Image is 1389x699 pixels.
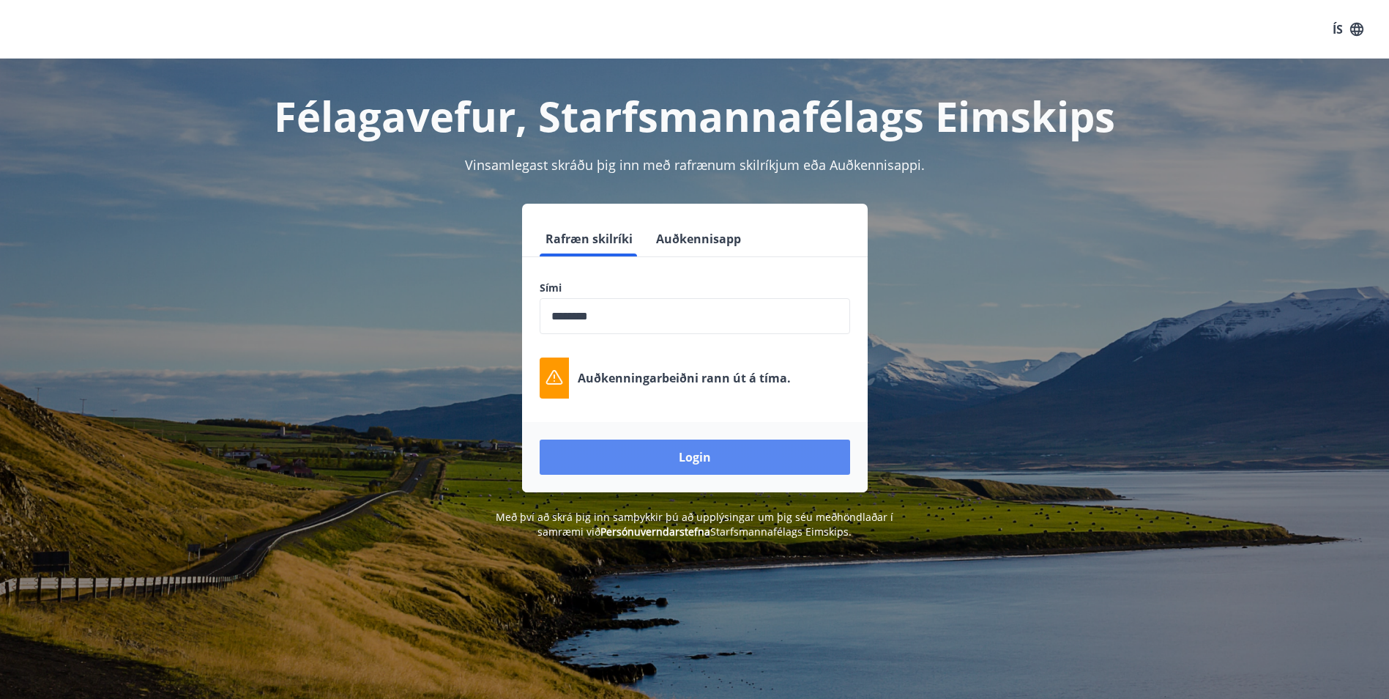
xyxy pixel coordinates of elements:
[540,440,850,475] button: Login
[465,156,925,174] span: Vinsamlegast skráðu þig inn með rafrænum skilríkjum eða Auðkennisappi.
[540,281,850,295] label: Sími
[496,510,893,539] span: Með því að skrá þig inn samþykkir þú að upplýsingar um þig séu meðhöndlaðar í samræmi við Starfsm...
[185,88,1204,144] h1: Félagavefur, Starfsmannafélags Eimskips
[540,221,638,256] button: Rafræn skilríki
[578,370,791,386] p: Auðkenningarbeiðni rann út á tíma.
[600,525,710,539] a: Persónuverndarstefna
[1325,16,1371,42] button: ÍS
[650,221,747,256] button: Auðkennisapp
